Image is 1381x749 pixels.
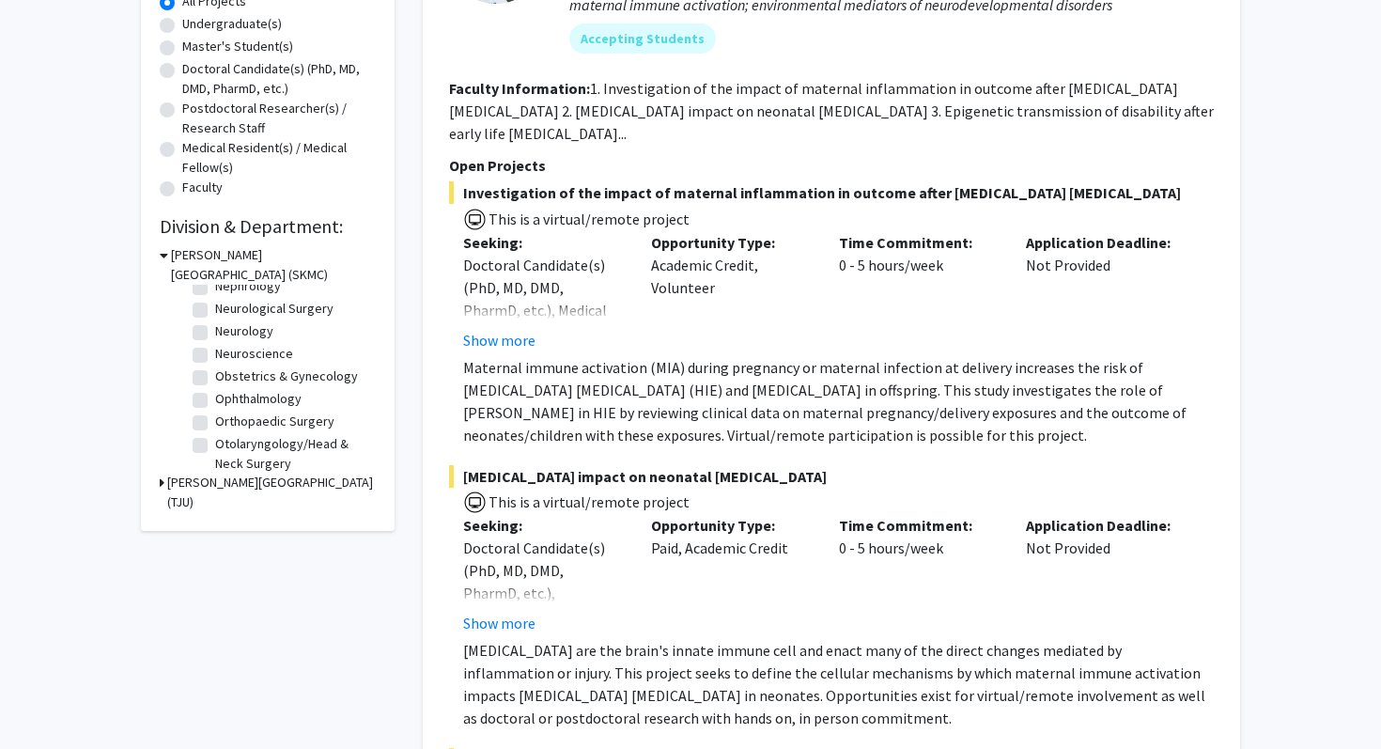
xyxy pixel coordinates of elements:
[463,537,623,717] div: Doctoral Candidate(s) (PhD, MD, DMD, PharmD, etc.), Postdoctoral Researcher(s) / Research Staff, ...
[463,612,535,634] button: Show more
[215,389,302,409] label: Ophthalmology
[14,664,80,735] iframe: Chat
[449,154,1214,177] p: Open Projects
[171,245,376,285] h3: [PERSON_NAME][GEOGRAPHIC_DATA] (SKMC)
[1012,231,1200,351] div: Not Provided
[487,210,690,228] span: This is a virtual/remote project
[215,344,293,364] label: Neuroscience
[215,276,281,296] label: Nephrology
[182,138,376,178] label: Medical Resident(s) / Medical Fellow(s)
[463,639,1214,729] p: [MEDICAL_DATA] are the brain's innate immune cell and enact many of the direct changes mediated b...
[1026,514,1186,537] p: Application Deadline:
[167,473,376,512] h3: [PERSON_NAME][GEOGRAPHIC_DATA] (TJU)
[449,79,590,98] b: Faculty Information:
[215,321,273,341] label: Neurology
[182,14,282,34] label: Undergraduate(s)
[651,231,811,254] p: Opportunity Type:
[839,231,999,254] p: Time Commitment:
[825,231,1013,351] div: 0 - 5 hours/week
[160,215,376,238] h2: Division & Department:
[1026,231,1186,254] p: Application Deadline:
[463,514,623,537] p: Seeking:
[637,514,825,634] div: Paid, Academic Credit
[215,367,358,386] label: Obstetrics & Gynecology
[215,412,334,431] label: Orthopaedic Surgery
[637,231,825,351] div: Academic Credit, Volunteer
[1012,514,1200,634] div: Not Provided
[825,514,1013,634] div: 0 - 5 hours/week
[651,514,811,537] p: Opportunity Type:
[463,231,623,254] p: Seeking:
[182,178,223,197] label: Faculty
[215,299,334,319] label: Neurological Surgery
[182,99,376,138] label: Postdoctoral Researcher(s) / Research Staff
[182,37,293,56] label: Master's Student(s)
[839,514,999,537] p: Time Commitment:
[463,329,535,351] button: Show more
[487,492,690,511] span: This is a virtual/remote project
[449,79,1214,143] fg-read-more: 1. Investigation of the impact of maternal inflammation in outcome after [MEDICAL_DATA] [MEDICAL_...
[569,23,716,54] mat-chip: Accepting Students
[463,356,1214,446] p: Maternal immune activation (MIA) during pregnancy or maternal infection at delivery increases the...
[182,59,376,99] label: Doctoral Candidate(s) (PhD, MD, DMD, PharmD, etc.)
[463,254,623,367] div: Doctoral Candidate(s) (PhD, MD, DMD, PharmD, etc.), Medical Resident(s) / Medical Fellow(s)
[215,434,371,474] label: Otolaryngology/Head & Neck Surgery
[449,465,1214,488] span: [MEDICAL_DATA] impact on neonatal [MEDICAL_DATA]
[449,181,1214,204] span: Investigation of the impact of maternal inflammation in outcome after [MEDICAL_DATA] [MEDICAL_DATA]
